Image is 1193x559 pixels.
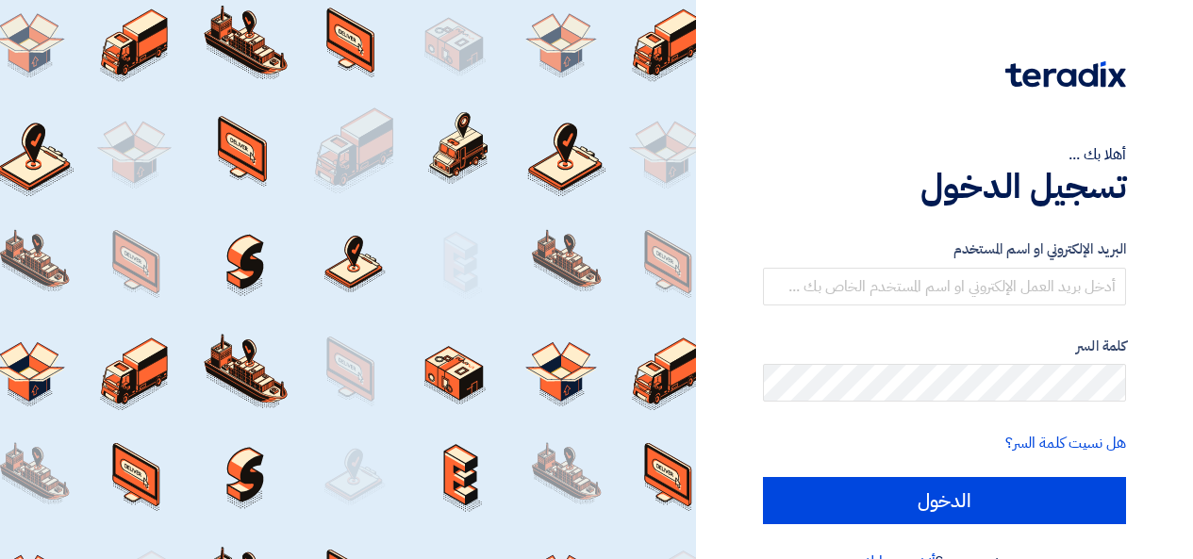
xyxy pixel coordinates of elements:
label: كلمة السر [763,336,1126,357]
label: البريد الإلكتروني او اسم المستخدم [763,238,1126,260]
input: الدخول [763,477,1126,524]
img: Teradix logo [1005,61,1126,88]
div: أهلا بك ... [763,143,1126,166]
a: هل نسيت كلمة السر؟ [1005,432,1126,454]
h1: تسجيل الدخول [763,166,1126,207]
input: أدخل بريد العمل الإلكتروني او اسم المستخدم الخاص بك ... [763,268,1126,305]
